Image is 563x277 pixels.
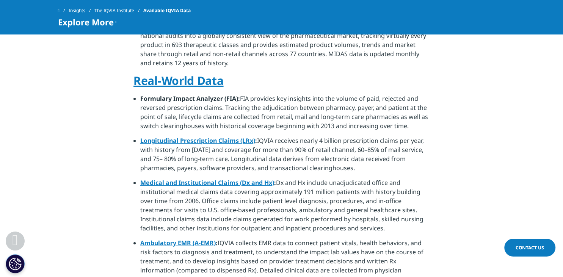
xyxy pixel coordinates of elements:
[140,178,274,187] a: Medical and Institutional Claims (Dx and Hx)
[69,4,94,17] a: Insights
[6,254,25,273] button: Cookies Settings
[140,136,430,178] li: IQVIA receives nearly 4 billion prescription claims per year, with history from [DATE] and covera...
[140,178,430,238] li: Dx and Hx include unadjudicated office and institutional medical claims data covering approximate...
[140,22,430,73] li: A unique platform for assessing worldwide healthcare markets, MIDAS integrates IQVIA’s national a...
[504,239,555,257] a: Contact Us
[133,73,224,88] a: Real-World Data
[140,94,240,103] strong: Formulary Impact Analyzer (FIA):
[140,94,430,136] li: FIA provides key insights into the volume of paid, rejected and reversed prescription claims. Tra...
[140,178,276,187] strong: :
[94,4,143,17] a: The IQVIA Institute
[140,239,216,247] a: Ambulatory EMR (A-EMR)
[140,239,218,247] strong: :
[143,4,191,17] span: Available IQVIA Data
[516,244,544,251] span: Contact Us
[140,136,257,145] strong: :
[58,17,114,27] span: Explore More
[140,136,255,145] a: Longitudinal Prescription Claims (LRx)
